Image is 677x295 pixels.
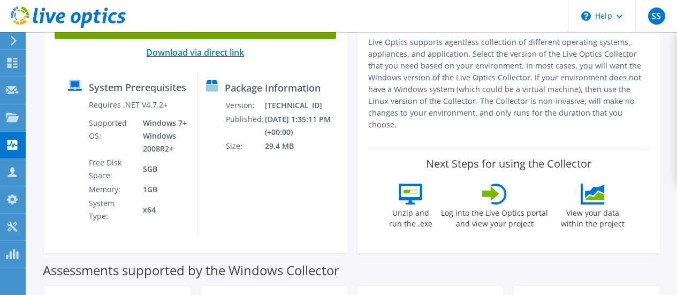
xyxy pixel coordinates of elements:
[88,196,135,223] td: System Type:
[426,157,591,170] label: Next Steps for using the Collector
[581,11,591,21] svg: \n
[89,100,168,110] label: Requires .NET V4.7.2+
[225,139,264,153] td: Size:
[440,205,549,229] label: Log into the Live Optics portal and view your project
[135,156,189,183] td: 5GB
[146,47,244,58] a: Download via direct link
[135,183,189,196] td: 1GB
[89,82,186,93] label: System Prerequisites
[264,139,342,153] td: 29.4 MB
[88,156,135,183] td: Free Disk Space:
[88,116,135,156] td: Supported OS:
[43,265,339,276] label: Assessments supported by the Windows Collector
[554,205,631,229] label: View your data within the project
[368,36,650,131] p: Live Optics supports agentless collection of different operating systems, appliances, and applica...
[135,196,189,223] td: x64
[264,112,342,139] td: [DATE] 1:35:11 PM (+00:00)
[88,183,135,196] td: Memory:
[225,82,321,93] label: Package Information
[264,99,342,112] td: [TECHNICAL_ID]
[386,205,435,229] label: Unzip and run the .exe
[648,7,665,25] span: SS
[225,112,264,139] td: Published:
[135,116,189,156] td: Windows 7+ Windows 2008R2+
[225,99,264,112] td: Version:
